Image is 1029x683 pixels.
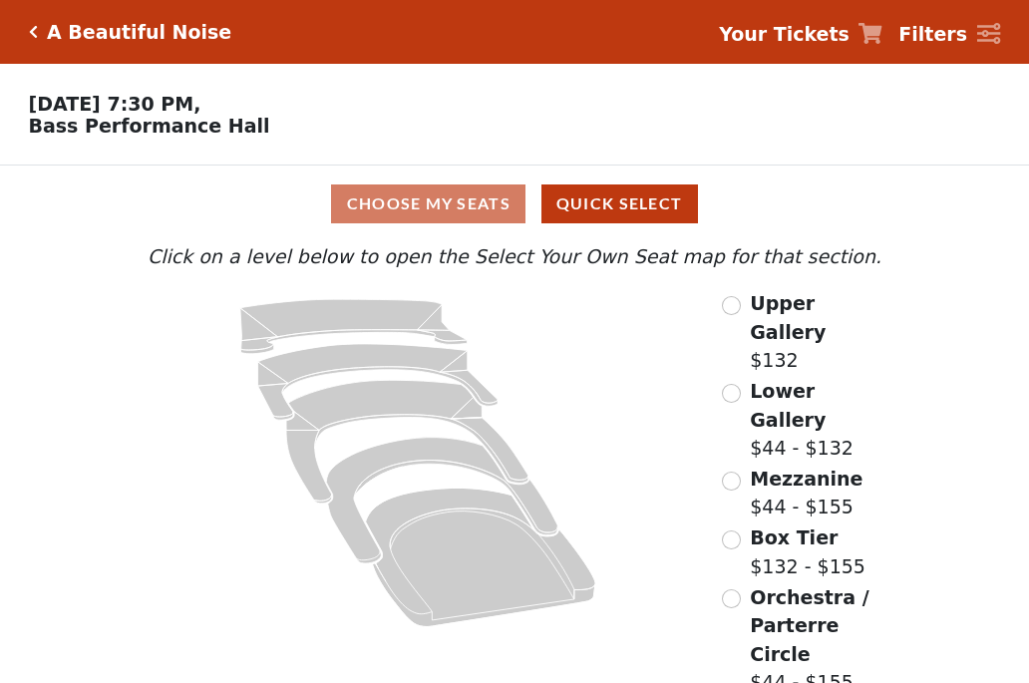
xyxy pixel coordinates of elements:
[719,23,850,45] strong: Your Tickets
[750,380,826,431] span: Lower Gallery
[366,489,596,627] path: Orchestra / Parterre Circle - Seats Available: 28
[143,242,886,271] p: Click on a level below to open the Select Your Own Seat map for that section.
[29,25,38,39] a: Click here to go back to filters
[258,344,499,420] path: Lower Gallery - Seats Available: 114
[240,299,468,354] path: Upper Gallery - Seats Available: 152
[541,184,698,223] button: Quick Select
[750,523,865,580] label: $132 - $155
[898,23,967,45] strong: Filters
[750,526,838,548] span: Box Tier
[47,21,231,44] h5: A Beautiful Noise
[750,586,868,665] span: Orchestra / Parterre Circle
[750,468,862,490] span: Mezzanine
[750,377,886,463] label: $44 - $132
[750,289,886,375] label: $132
[750,292,826,343] span: Upper Gallery
[898,20,1000,49] a: Filters
[750,465,862,521] label: $44 - $155
[719,20,882,49] a: Your Tickets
